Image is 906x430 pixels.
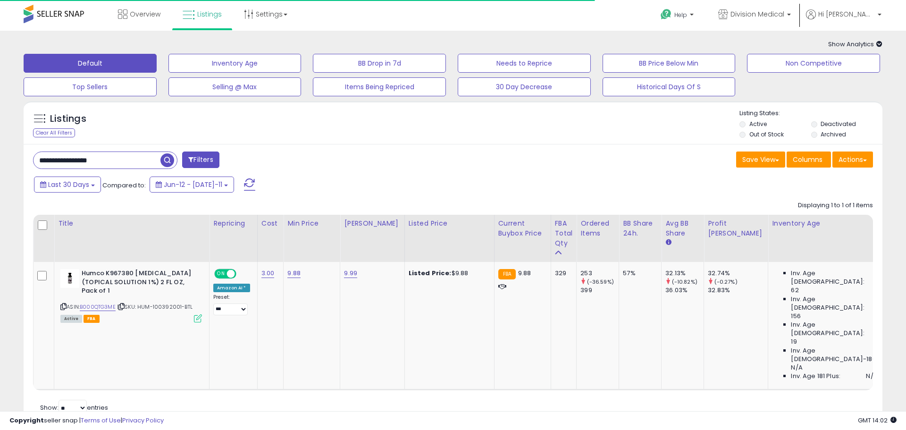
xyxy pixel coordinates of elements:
[213,284,250,292] div: Amazon AI *
[82,269,196,298] b: Humco K967380 [MEDICAL_DATA] (TOPICAL SOLUTION 1%) 2 FL OZ, Pack of 1
[409,269,487,278] div: $9.88
[818,9,875,19] span: Hi [PERSON_NAME]
[772,219,881,228] div: Inventory Age
[791,372,840,380] span: Inv. Age 181 Plus:
[213,219,253,228] div: Repricing
[866,372,877,380] span: N/A
[665,238,671,247] small: Avg BB Share.
[261,219,280,228] div: Cost
[9,416,44,425] strong: Copyright
[458,77,591,96] button: 30 Day Decrease
[791,363,802,372] span: N/A
[48,180,89,189] span: Last 30 Days
[587,278,614,286] small: (-36.59%)
[623,269,654,278] div: 57%
[791,269,877,286] span: Inv. Age [DEMOGRAPHIC_DATA]:
[749,130,784,138] label: Out of Stock
[50,112,86,126] h5: Listings
[653,1,703,31] a: Help
[672,278,697,286] small: (-10.82%)
[603,54,736,73] button: BB Price Below Min
[130,9,160,19] span: Overview
[287,219,336,228] div: Min Price
[580,269,619,278] div: 253
[60,269,79,288] img: 41BR0ihH1HL._SL40_.jpg
[102,181,146,190] span: Compared to:
[117,303,193,311] span: | SKU: HUM-100392001-BTL
[708,219,764,238] div: Profit [PERSON_NAME]
[858,416,897,425] span: 2025-08-11 14:02 GMT
[736,152,785,168] button: Save View
[168,77,302,96] button: Selling @ Max
[409,219,490,228] div: Listed Price
[793,155,822,164] span: Columns
[660,8,672,20] i: Get Help
[34,177,101,193] button: Last 30 Days
[821,120,856,128] label: Deactivated
[197,9,222,19] span: Listings
[791,346,877,363] span: Inv. Age [DEMOGRAPHIC_DATA]-180:
[821,130,846,138] label: Archived
[60,269,202,321] div: ASIN:
[730,9,784,19] span: Division Medical
[164,180,222,189] span: Jun-12 - [DATE]-11
[24,77,157,96] button: Top Sellers
[674,11,687,19] span: Help
[33,128,75,137] div: Clear All Filters
[747,54,880,73] button: Non Competitive
[708,269,768,278] div: 32.74%
[235,270,250,278] span: OFF
[344,219,400,228] div: [PERSON_NAME]
[168,54,302,73] button: Inventory Age
[665,219,700,238] div: Avg BB Share
[261,269,275,278] a: 3.00
[603,77,736,96] button: Historical Days Of S
[182,152,219,168] button: Filters
[665,286,704,295] div: 36.03%
[84,315,100,323] span: FBA
[58,219,205,228] div: Title
[798,201,873,210] div: Displaying 1 to 1 of 1 items
[313,54,446,73] button: BB Drop in 7d
[580,286,619,295] div: 399
[791,320,877,337] span: Inv. Age [DEMOGRAPHIC_DATA]:
[787,152,831,168] button: Columns
[555,269,570,278] div: 329
[828,40,882,49] span: Show Analytics
[623,219,657,238] div: BB Share 24h.
[287,269,301,278] a: 9.88
[518,269,531,278] span: 9.88
[791,312,800,320] span: 156
[215,270,227,278] span: ON
[791,286,798,295] span: 62
[665,269,704,278] div: 32.13%
[213,294,250,315] div: Preset:
[580,219,615,238] div: Ordered Items
[791,295,877,312] span: Inv. Age [DEMOGRAPHIC_DATA]:
[714,278,738,286] small: (-0.27%)
[791,337,797,346] span: 19
[458,54,591,73] button: Needs to Reprice
[150,177,234,193] button: Jun-12 - [DATE]-11
[739,109,882,118] p: Listing States:
[60,315,82,323] span: All listings currently available for purchase on Amazon
[122,416,164,425] a: Privacy Policy
[498,219,547,238] div: Current Buybox Price
[498,269,516,279] small: FBA
[80,303,116,311] a: B000QTG3ME
[409,269,452,278] b: Listed Price:
[806,9,881,31] a: Hi [PERSON_NAME]
[832,152,873,168] button: Actions
[24,54,157,73] button: Default
[9,416,164,425] div: seller snap | |
[555,219,573,248] div: FBA Total Qty
[749,120,767,128] label: Active
[81,416,121,425] a: Terms of Use
[313,77,446,96] button: Items Being Repriced
[708,286,768,295] div: 32.83%
[344,269,357,278] a: 9.99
